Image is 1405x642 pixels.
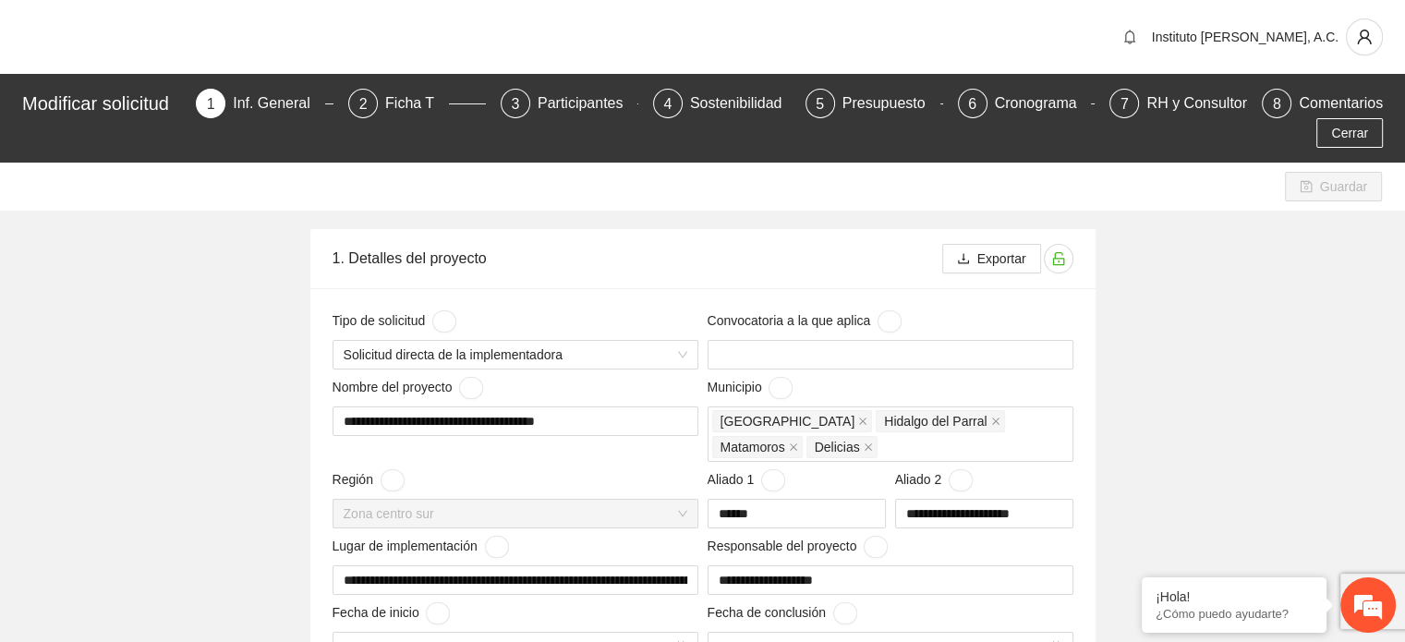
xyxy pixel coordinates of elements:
[708,377,793,399] span: Municipio
[385,89,449,118] div: Ficha T
[942,244,1041,273] button: downloadExportar
[949,469,973,491] button: Aliado 2
[1156,589,1313,604] div: ¡Hola!
[1347,29,1382,45] span: user
[1285,172,1382,201] button: saveGuardar
[485,536,509,558] button: Lugar de implementación
[1156,607,1313,621] p: ¿Cómo puedo ayudarte?
[991,417,1000,426] span: close
[805,89,943,118] div: 5Presupuesto
[196,89,333,118] div: 1Inf. General
[708,310,902,333] span: Convocatoria a la que aplica
[459,377,483,399] button: Nombre del proyecto
[1262,89,1383,118] div: 8Comentarios
[1116,30,1144,44] span: bell
[333,232,942,285] div: 1. Detalles del proyecto
[233,89,325,118] div: Inf. General
[22,89,185,118] div: Modificar solicitud
[1299,89,1383,118] div: Comentarios
[1045,251,1072,266] span: unlock
[708,536,889,558] span: Responsable del proyecto
[858,417,867,426] span: close
[333,536,509,558] span: Lugar de implementación
[432,310,456,333] button: Tipo de solicitud
[977,248,1026,269] span: Exportar
[968,96,976,112] span: 6
[708,469,785,491] span: Aliado 1
[864,536,888,558] button: Responsable del proyecto
[878,310,902,333] button: Convocatoria a la que aplica
[957,252,970,267] span: download
[769,377,793,399] button: Municipio
[761,469,785,491] button: Aliado 1
[381,469,405,491] button: Región
[344,500,687,527] span: Zona centro sur
[833,602,857,624] button: Fecha de conclusión
[876,410,1004,432] span: Hidalgo del Parral
[1152,30,1338,44] span: Instituto [PERSON_NAME], A.C.
[333,602,451,624] span: Fecha de inicio
[207,96,215,112] span: 1
[721,437,785,457] span: Matamoros
[815,437,860,457] span: Delicias
[653,89,791,118] div: 4Sostenibilidad
[348,89,486,118] div: 2Ficha T
[842,89,940,118] div: Presupuesto
[663,96,672,112] span: 4
[1109,89,1247,118] div: 7RH y Consultores
[708,602,857,624] span: Fecha de conclusión
[426,602,450,624] button: Fecha de inicio
[344,341,687,369] span: Solicitud directa de la implementadora
[1044,244,1073,273] button: unlock
[690,89,797,118] div: Sostenibilidad
[789,442,798,452] span: close
[1346,18,1383,55] button: user
[816,96,824,112] span: 5
[895,469,973,491] span: Aliado 2
[9,438,352,503] textarea: Escriba su mensaje y pulse “Intro”
[958,89,1096,118] div: 6Cronograma
[1331,123,1368,143] span: Cerrar
[511,96,519,112] span: 3
[712,436,803,458] span: Matamoros
[995,89,1092,118] div: Cronograma
[1316,118,1383,148] button: Cerrar
[303,9,347,54] div: Minimizar ventana de chat en vivo
[107,213,255,400] span: Estamos en línea.
[884,411,987,431] span: Hidalgo del Parral
[501,89,638,118] div: 3Participantes
[333,469,405,491] span: Región
[1120,96,1129,112] span: 7
[538,89,638,118] div: Participantes
[1146,89,1277,118] div: RH y Consultores
[864,442,873,452] span: close
[721,411,855,431] span: [GEOGRAPHIC_DATA]
[712,410,873,432] span: Chihuahua
[333,377,484,399] span: Nombre del proyecto
[359,96,368,112] span: 2
[1273,96,1281,112] span: 8
[96,94,310,118] div: Chatee con nosotros ahora
[333,310,456,333] span: Tipo de solicitud
[1115,22,1145,52] button: bell
[806,436,878,458] span: Delicias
